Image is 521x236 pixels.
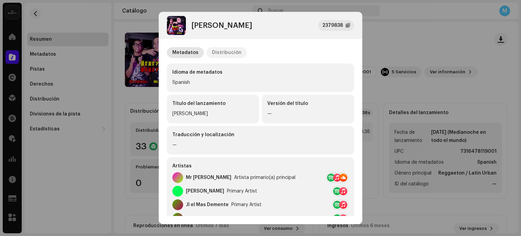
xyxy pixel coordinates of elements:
div: Primary Artist [231,202,262,207]
div: [PERSON_NAME] [172,110,254,118]
div: Producer [231,216,252,221]
div: Jl el Mas Demente [186,216,229,221]
div: Primary Artist [227,188,257,194]
div: Versión del título [267,100,349,107]
div: — [267,110,349,118]
div: Jl el Mas Demente [186,202,229,207]
div: — [172,141,349,149]
div: Metadatos [172,47,198,58]
div: Spanish [172,78,349,87]
div: Mr [PERSON_NAME] [186,175,231,180]
div: Distribución [212,47,242,58]
div: [PERSON_NAME] [186,188,224,194]
div: Artista primario(a) principal [234,175,295,180]
div: Título del lanzamiento [172,100,254,107]
img: 6218c2f7-347b-4b1d-b2a5-8550ac45ecc6 [167,16,186,35]
div: Traducción y localización [172,131,349,138]
div: [PERSON_NAME] [191,21,252,30]
div: 2379838 [322,21,343,30]
div: Artistas [172,163,349,169]
div: Idioma de metadatos [172,69,349,76]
